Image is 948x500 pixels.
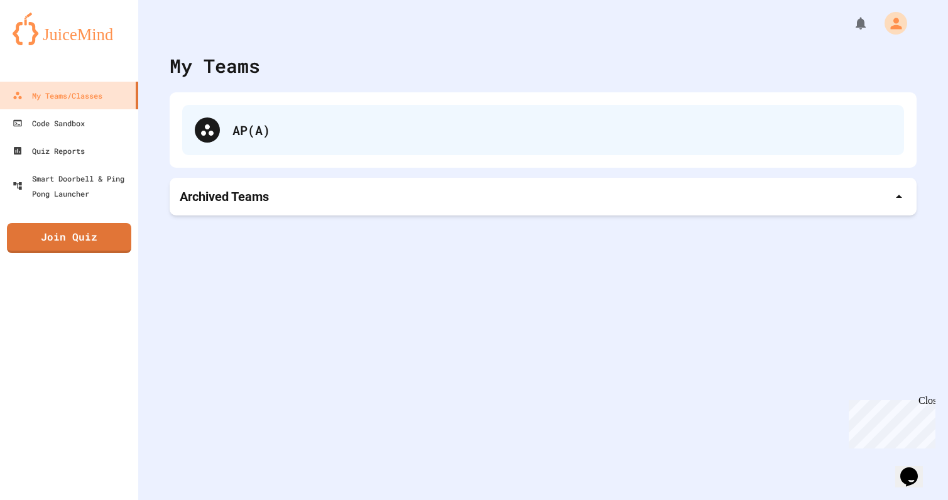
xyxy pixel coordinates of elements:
div: Quiz Reports [13,143,85,158]
p: Archived Teams [180,188,269,205]
div: My Notifications [830,13,871,34]
div: My Account [871,9,910,38]
div: AP(A) [182,105,904,155]
div: Chat with us now!Close [5,5,87,80]
div: My Teams/Classes [13,88,102,103]
a: Join Quiz [7,223,131,253]
iframe: chat widget [895,450,935,487]
div: My Teams [170,52,260,80]
img: logo-orange.svg [13,13,126,45]
div: AP(A) [232,121,891,139]
div: Smart Doorbell & Ping Pong Launcher [13,171,133,201]
div: Code Sandbox [13,116,85,131]
iframe: chat widget [844,395,935,448]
